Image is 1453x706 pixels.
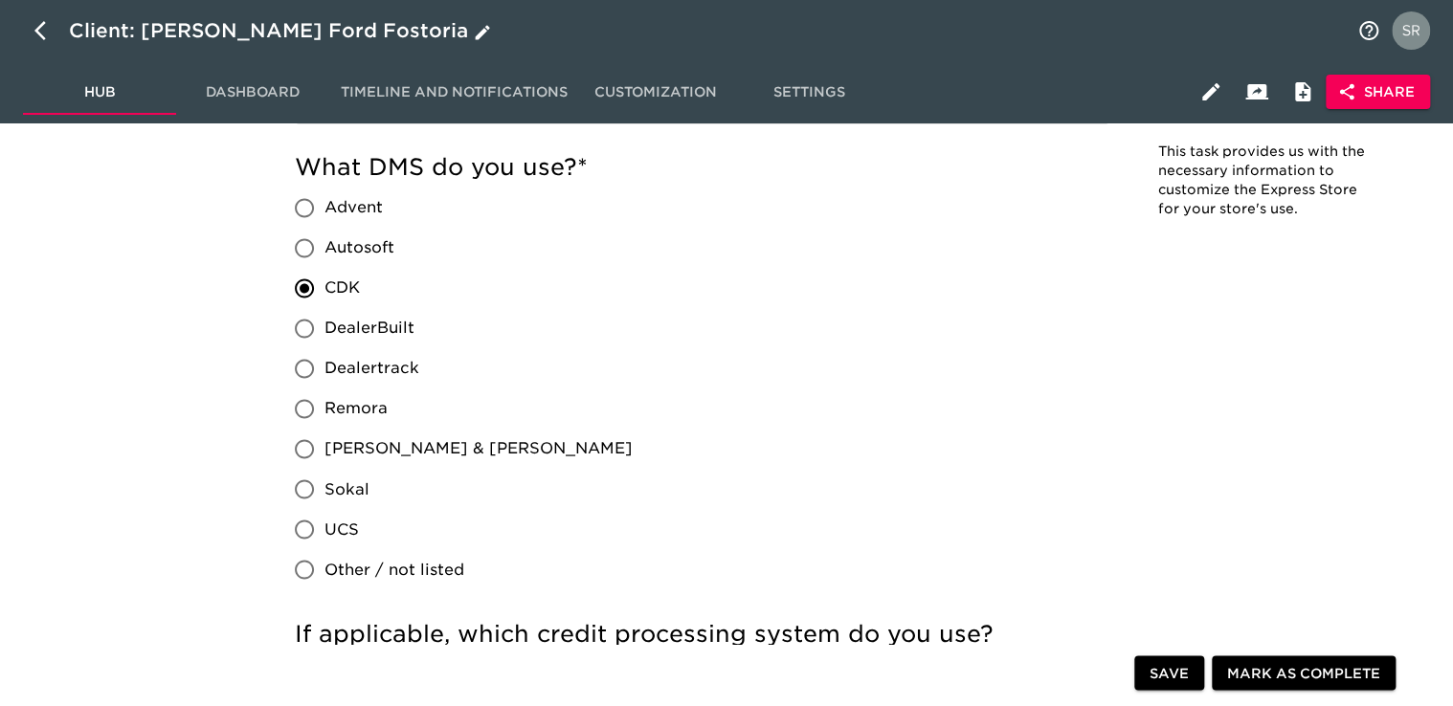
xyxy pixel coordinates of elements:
span: Settings [744,80,874,104]
span: Share [1341,80,1415,104]
span: Remora [324,397,388,420]
h5: What DMS do you use? [295,152,1109,183]
span: Customization [591,80,721,104]
h5: If applicable, which credit processing system do you use? [295,618,1109,649]
button: Internal Notes and Comments [1280,69,1326,115]
span: Autosoft [324,236,394,259]
span: Other / not listed [324,558,464,581]
p: This task provides us with the necessary information to customize the Express Store for your stor... [1158,143,1378,219]
button: Client View [1234,69,1280,115]
span: Dealertrack [324,357,419,380]
img: Profile [1392,11,1430,50]
button: Mark as Complete [1212,656,1396,692]
span: [PERSON_NAME] & [PERSON_NAME] [324,437,633,460]
span: Sokal [324,477,369,500]
span: UCS [324,518,359,541]
span: Hub [34,80,165,104]
span: CDK [324,276,360,299]
span: Mark as Complete [1227,662,1380,686]
span: Timeline and Notifications [341,80,568,104]
button: Edit Hub [1188,69,1234,115]
span: Dashboard [188,80,318,104]
div: Client: [PERSON_NAME] Ford Fostoria [69,15,495,46]
span: Advent [324,196,383,219]
span: DealerBuilt [324,317,414,340]
button: notifications [1346,8,1392,54]
span: Save [1150,662,1189,686]
button: Save [1134,656,1204,692]
button: Share [1326,75,1430,110]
